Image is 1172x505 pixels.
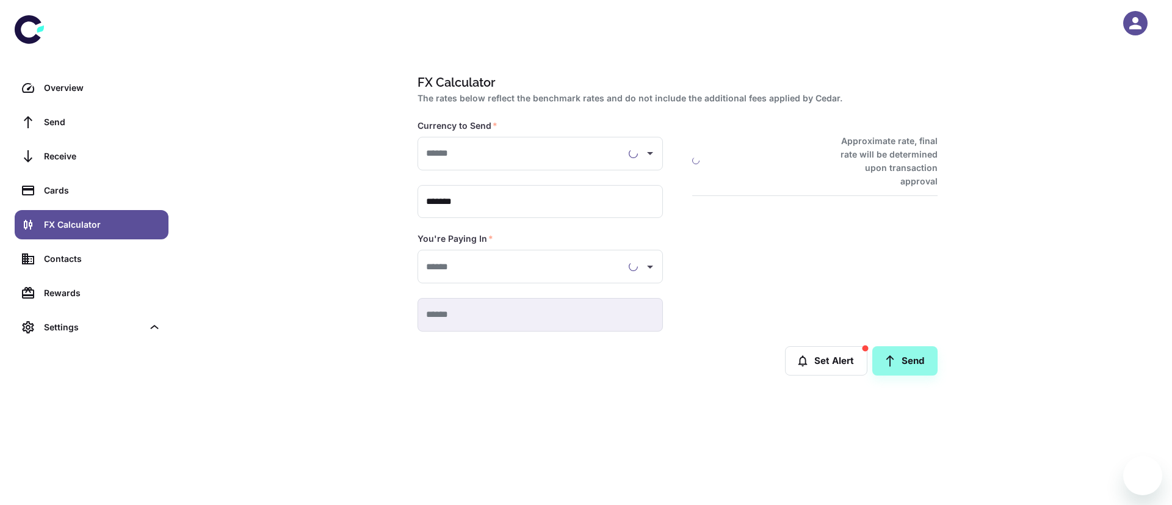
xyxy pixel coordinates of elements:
div: Contacts [44,252,161,266]
a: Send [15,107,168,137]
iframe: Button to launch messaging window [1123,456,1162,495]
div: Settings [44,321,143,334]
a: Cards [15,176,168,205]
a: Contacts [15,244,168,274]
a: Rewards [15,278,168,308]
label: You're Paying In [418,233,493,245]
h6: Approximate rate, final rate will be determined upon transaction approval [827,134,938,188]
div: Send [44,115,161,129]
button: Open [642,258,659,275]
button: Set Alert [785,346,867,376]
h1: FX Calculator [418,73,933,92]
button: Open [642,145,659,162]
a: Receive [15,142,168,171]
div: FX Calculator [44,218,161,231]
div: Cards [44,184,161,197]
a: FX Calculator [15,210,168,239]
div: Rewards [44,286,161,300]
div: Overview [44,81,161,95]
div: Settings [15,313,168,342]
div: Receive [44,150,161,163]
a: Overview [15,73,168,103]
a: Send [872,346,938,376]
label: Currency to Send [418,120,497,132]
